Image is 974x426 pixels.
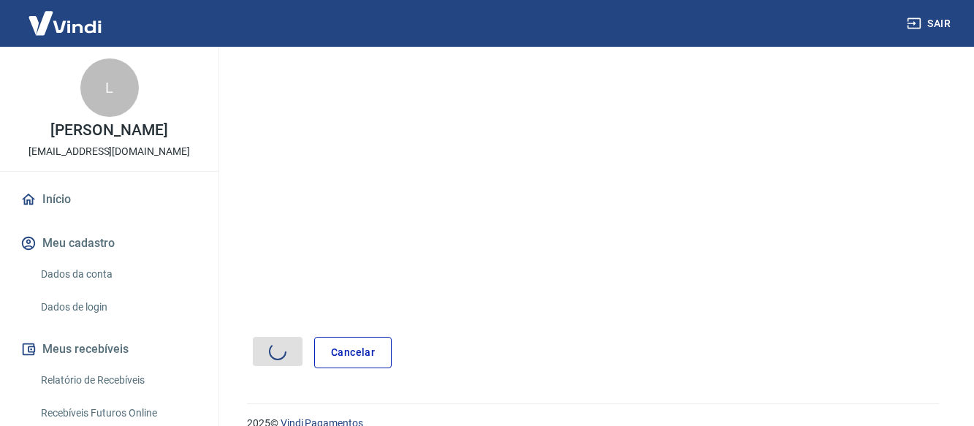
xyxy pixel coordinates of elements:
p: [PERSON_NAME] [50,123,167,138]
button: Meu cadastro [18,227,201,259]
a: Relatório de Recebíveis [35,365,201,395]
button: Meus recebíveis [18,333,201,365]
img: Vindi [18,1,113,45]
div: L [80,58,139,117]
p: [EMAIL_ADDRESS][DOMAIN_NAME] [28,144,190,159]
a: Dados da conta [35,259,201,289]
a: Cancelar [314,337,392,368]
button: Sair [904,10,956,37]
a: Dados de login [35,292,201,322]
a: Início [18,183,201,216]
